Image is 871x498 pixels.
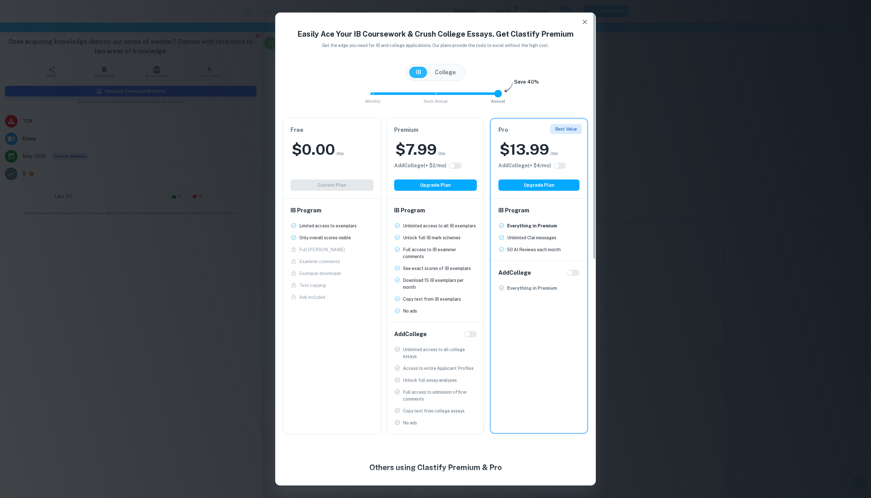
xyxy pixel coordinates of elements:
[403,277,477,291] p: Download 15 IB exemplars per month
[498,268,531,277] h6: Add College
[403,296,461,303] p: Copy text from IB exemplars
[313,42,558,49] p: Get the edge you need for IB and college applications. Our plans provide the tools to excel witho...
[438,150,446,157] span: /mo
[424,99,448,104] span: Semi-Annual
[395,139,437,159] h2: $ 7.99
[507,246,561,253] p: 50 AI Reviews each month
[514,78,539,89] h6: Save 40%
[299,294,325,301] p: Ads included
[299,258,340,265] p: Examiner comments
[299,222,357,229] p: Limited access to exemplars
[403,265,471,272] p: See exact scores of IB exemplars
[504,82,513,93] img: subscription-arrow.svg
[299,282,326,289] p: Text copying
[555,126,577,132] p: Best Value
[365,99,381,104] span: Monthly
[550,150,558,157] span: /mo
[498,126,580,134] h6: Pro
[275,462,596,473] h4: Others using Clastify Premium & Pro
[403,365,474,372] p: Access to entire Applicant Profiles
[507,285,557,292] p: Everything in Premium
[299,246,345,253] p: Full [PERSON_NAME]
[403,389,477,402] p: Full access to admission officer comments
[394,126,477,134] h6: Premium
[394,330,427,339] h6: Add College
[403,419,417,426] p: No ads
[299,270,341,277] p: Exemplar downloads
[283,28,588,39] h4: Easily Ace Your IB Coursework & Crush College Essays. Get Clastify Premium
[394,206,477,215] h6: IB Program
[500,139,549,159] h2: $ 13.99
[336,150,344,157] span: /mo
[491,99,505,104] span: Annual
[291,206,374,215] h6: IB Program
[498,162,551,169] h6: Click to see all the additional College features.
[403,377,457,384] p: Unlock full essay analyses
[429,67,462,78] button: College
[403,234,461,241] p: Unlock full IB mark schemes
[409,67,427,78] button: IB
[403,246,477,260] p: Full access to IB examiner comments
[292,139,335,159] h2: $ 0.00
[291,126,374,134] h6: Free
[507,222,557,229] p: Everything in Premium
[498,206,580,215] h6: IB Program
[403,407,465,414] p: Copy text from college essays
[403,346,477,360] p: Unlimited access to all college essays
[507,234,556,241] p: Unlimited Clai messages
[394,179,477,191] button: Upgrade Plan
[403,308,417,314] p: No ads
[394,162,446,169] h6: Click to see all the additional College features.
[498,179,580,191] button: Upgrade Plan
[403,222,476,229] p: Unlimited access to all IB exemplars
[299,234,351,241] p: Only overall scores visible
